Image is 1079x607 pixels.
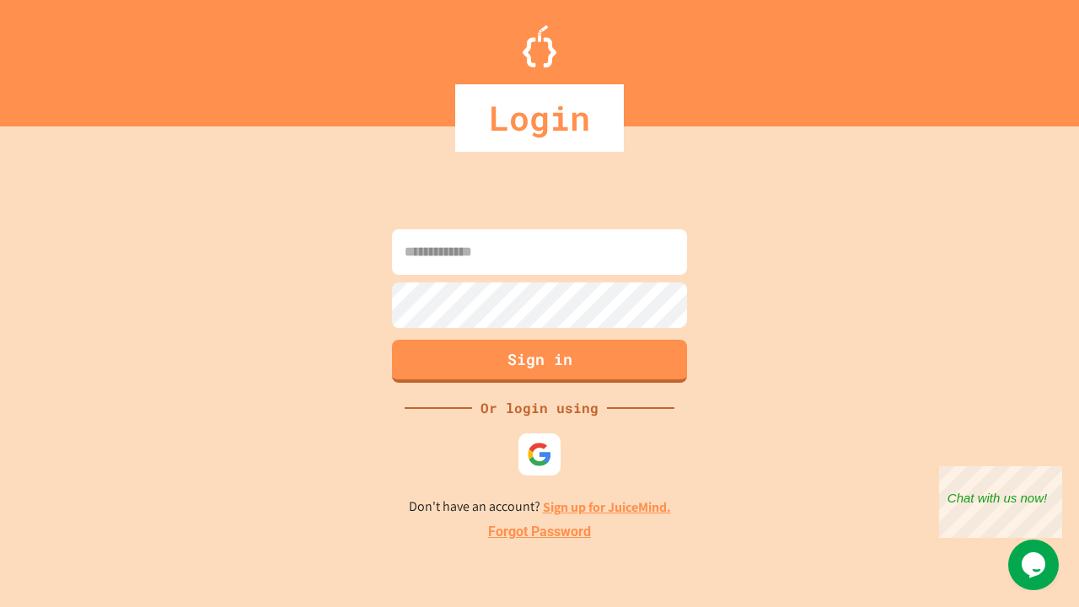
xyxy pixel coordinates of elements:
p: Don't have an account? [409,497,671,518]
a: Forgot Password [488,522,591,542]
iframe: chat widget [939,466,1062,538]
img: google-icon.svg [527,442,552,467]
iframe: chat widget [1008,540,1062,590]
a: Sign up for JuiceMind. [543,498,671,516]
div: Or login using [472,398,607,418]
button: Sign in [392,340,687,383]
div: Login [455,84,624,152]
img: Logo.svg [523,25,556,67]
